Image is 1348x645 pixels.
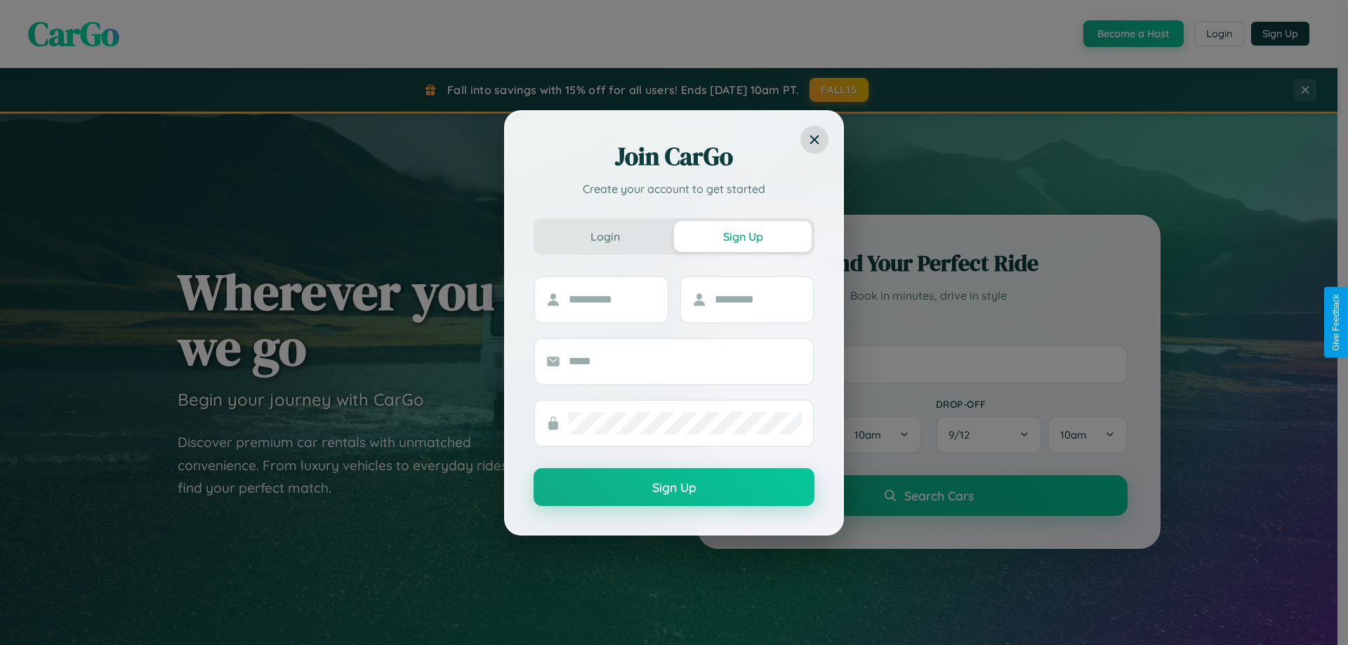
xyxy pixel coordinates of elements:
button: Login [536,221,674,252]
div: Give Feedback [1331,294,1341,351]
h2: Join CarGo [534,140,814,173]
button: Sign Up [534,468,814,506]
p: Create your account to get started [534,180,814,197]
button: Sign Up [674,221,812,252]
